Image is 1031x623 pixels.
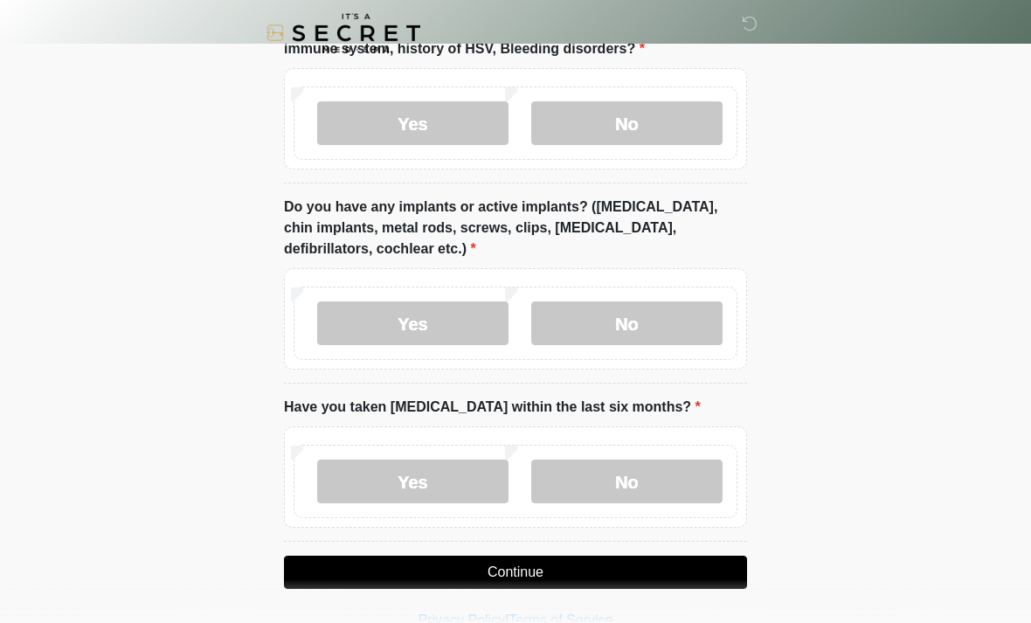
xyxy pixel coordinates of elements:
label: Yes [317,101,509,145]
label: No [531,460,723,503]
label: Have you taken [MEDICAL_DATA] within the last six months? [284,397,701,418]
label: Do you have any implants or active implants? ([MEDICAL_DATA], chin implants, metal rods, screws, ... [284,197,747,260]
label: No [531,301,723,345]
label: Yes [317,460,509,503]
label: Yes [317,301,509,345]
button: Continue [284,556,747,589]
img: It's A Secret Med Spa Logo [266,13,420,52]
label: No [531,101,723,145]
